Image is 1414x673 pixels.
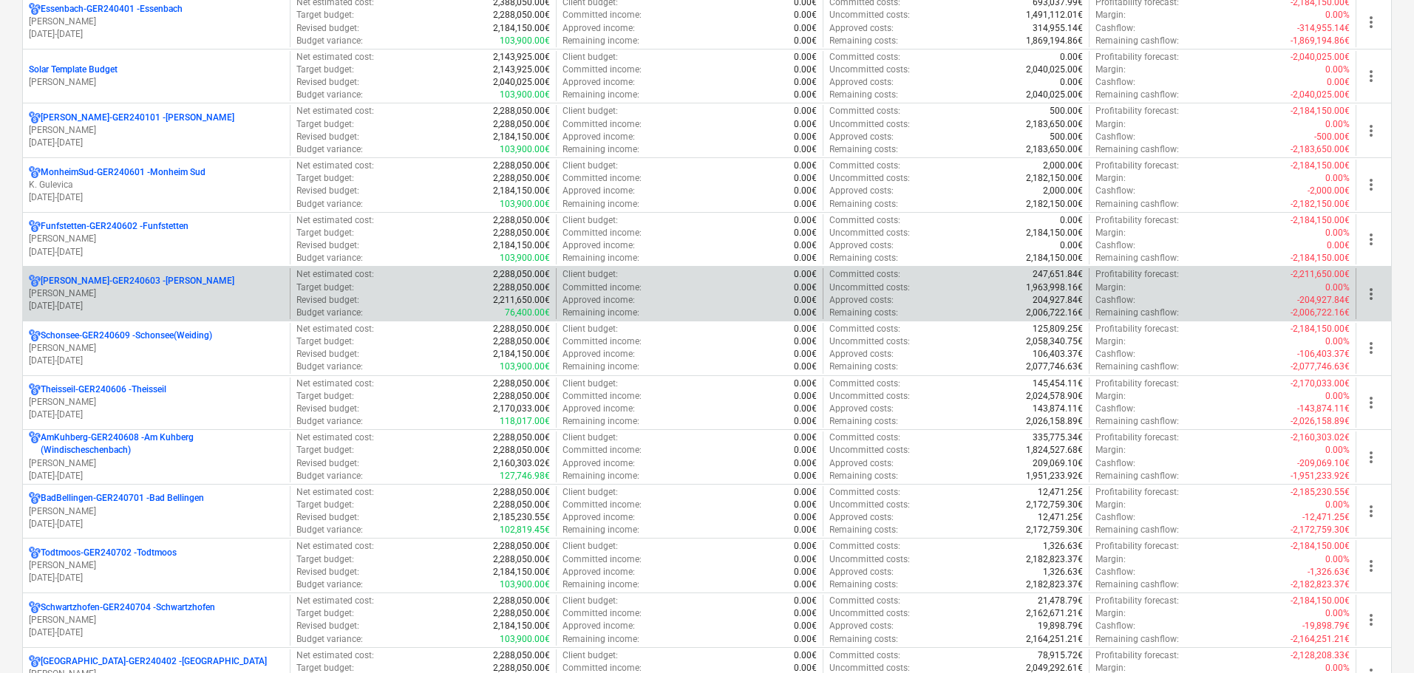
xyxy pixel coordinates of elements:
p: Uncommitted costs : [829,227,910,239]
p: [DATE] - [DATE] [29,137,284,149]
p: Committed income : [562,227,642,239]
p: Solar Template Budget [29,64,118,76]
p: [PERSON_NAME] [29,76,284,89]
p: Net estimated cost : [296,160,374,172]
p: 2,182,150.00€ [1026,198,1083,211]
p: Todtmoos-GER240702 - Todtmoos [41,547,177,559]
p: 0.00€ [794,268,817,281]
p: -500.00€ [1314,131,1350,143]
p: Remaining costs : [829,252,898,264]
p: Approved costs : [829,22,894,35]
p: [PERSON_NAME] [29,124,284,137]
p: [DATE] - [DATE] [29,300,284,312]
p: Schwartzhofen-GER240704 - Schwartzhofen [41,601,215,614]
div: BadBellingen-GER240701 -Bad Bellingen[PERSON_NAME][DATE]-[DATE] [29,492,284,530]
p: 0.00% [1325,64,1350,76]
p: -2,184,150.00€ [1291,323,1350,335]
div: Project has multi currencies enabled [29,329,41,342]
p: 0.00€ [794,143,817,156]
p: Uncommitted costs : [829,281,910,294]
p: Cashflow : [1095,76,1135,89]
p: Committed costs : [829,323,900,335]
p: -2,211,650.00€ [1291,268,1350,281]
div: Project has multi currencies enabled [29,492,41,505]
span: more_vert [1362,502,1380,520]
p: Remaining cashflow : [1095,307,1179,319]
p: 0.00€ [794,185,817,197]
p: Uncommitted costs : [829,118,910,131]
p: 2,040,025.00€ [1026,89,1083,101]
p: 2,288,050.00€ [493,268,550,281]
p: Revised budget : [296,185,359,197]
p: 2,000.00€ [1043,185,1083,197]
p: 2,288,050.00€ [493,323,550,335]
p: 2,184,150.00€ [1026,227,1083,239]
p: Budget variance : [296,89,363,101]
span: more_vert [1362,557,1380,575]
p: 2,288,050.00€ [493,227,550,239]
p: 314,955.14€ [1033,22,1083,35]
p: Remaining cashflow : [1095,361,1179,373]
p: [DATE] - [DATE] [29,409,284,421]
div: AmKuhberg-GER240608 -Am Kuhberg (Windischeschenbach)[PERSON_NAME][DATE]-[DATE] [29,431,284,482]
p: 2,288,050.00€ [493,378,550,390]
p: Target budget : [296,118,354,131]
p: Margin : [1095,227,1126,239]
p: 2,288,050.00€ [493,214,550,227]
p: -314,955.14€ [1297,22,1350,35]
p: 0.00€ [794,172,817,185]
p: 2,288,050.00€ [493,160,550,172]
p: Approved costs : [829,185,894,197]
p: Net estimated cost : [296,378,374,390]
p: [DATE] - [DATE] [29,470,284,482]
p: -2,184,150.00€ [1291,252,1350,264]
p: 0.00€ [794,89,817,101]
p: -2,077,746.63€ [1291,361,1350,373]
p: -2,183,650.00€ [1291,143,1350,156]
p: Remaining cashflow : [1095,198,1179,211]
p: [PERSON_NAME] [29,457,284,470]
p: Committed income : [562,9,642,21]
p: 103,900.00€ [500,252,550,264]
p: [GEOGRAPHIC_DATA]-GER240402 - [GEOGRAPHIC_DATA] [41,655,267,668]
p: Cashflow : [1095,22,1135,35]
p: [DATE] - [DATE] [29,246,284,259]
div: Project has multi currencies enabled [29,431,41,457]
p: Approved income : [562,22,635,35]
p: 0.00€ [794,307,817,319]
p: Remaining costs : [829,143,898,156]
p: 0.00€ [794,105,817,117]
p: Remaining income : [562,35,639,47]
p: 2,143,925.00€ [493,51,550,64]
span: more_vert [1362,339,1380,357]
p: Margin : [1095,172,1126,185]
p: Profitability forecast : [1095,214,1179,227]
p: 0.00€ [794,131,817,143]
p: [PERSON_NAME]-GER240603 - [PERSON_NAME] [41,275,234,287]
span: more_vert [1362,122,1380,140]
div: Project has multi currencies enabled [29,601,41,614]
p: 0.00€ [794,198,817,211]
p: -2,040,025.00€ [1291,51,1350,64]
p: Cashflow : [1095,294,1135,307]
p: 0.00€ [794,281,817,294]
p: Client budget : [562,160,618,172]
p: Committed costs : [829,160,900,172]
p: 2,184,150.00€ [493,348,550,361]
p: [DATE] - [DATE] [29,518,284,530]
p: 2,182,150.00€ [1026,172,1083,185]
div: [PERSON_NAME]-GER240603 -[PERSON_NAME][PERSON_NAME][DATE]-[DATE] [29,275,284,312]
p: 0.00€ [794,378,817,390]
div: Essenbach-GER240401 -Essenbach[PERSON_NAME][DATE]-[DATE] [29,3,284,41]
p: [DATE] - [DATE] [29,626,284,639]
p: 2,184,150.00€ [1026,252,1083,264]
div: Project has multi currencies enabled [29,383,41,396]
p: 0.00% [1325,281,1350,294]
p: 103,900.00€ [500,143,550,156]
p: 0.00€ [794,64,817,76]
p: Essenbach-GER240401 - Essenbach [41,3,183,16]
p: 2,183,650.00€ [1026,143,1083,156]
p: 1,869,194.86€ [1026,35,1083,47]
p: Margin : [1095,64,1126,76]
p: 2,143,925.00€ [493,64,550,76]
